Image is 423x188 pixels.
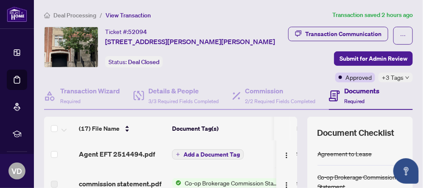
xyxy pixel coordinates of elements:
span: +3 Tags [382,73,404,82]
span: home [44,12,50,18]
span: Document Checklist [317,127,395,139]
button: Logo [280,147,294,161]
div: Agreement to Lease [317,149,372,158]
span: down [405,76,409,80]
span: 2/2 Required Fields Completed [245,98,315,104]
button: Submit for Admin Review [334,51,413,66]
button: Status IconCo-op Brokerage Commission Statement [172,178,282,188]
span: ellipsis [400,33,406,39]
span: Approved [345,73,372,82]
span: 52094 [128,28,147,36]
h4: Documents [344,86,379,96]
h4: Commission [245,86,315,96]
img: IMG-N12366437_1.jpg [45,27,98,67]
span: Deal Processing [53,11,96,19]
span: plus [176,152,180,157]
img: Status Icon [172,178,181,188]
span: Required [60,98,81,104]
h4: Transaction Wizard [60,86,120,96]
div: Ticket #: [105,27,147,36]
span: 3/3 Required Fields Completed [148,98,219,104]
li: / [100,10,102,20]
span: Deal Closed [128,58,159,66]
button: Add a Document Tag [172,149,244,160]
img: Logo [284,152,290,159]
span: View Transaction [106,11,151,19]
button: Add a Document Tag [172,149,244,160]
span: Required [344,98,365,104]
span: Co-op Brokerage Commission Statement [181,178,282,188]
div: Transaction Communication [305,27,381,41]
img: logo [7,6,27,22]
span: Agent EFT 2514494.pdf [79,149,155,159]
span: Add a Document Tag [184,152,240,157]
span: Submit for Admin Review [340,52,407,65]
span: (17) File Name [79,124,120,133]
th: Document Tag(s) [169,117,285,140]
button: Open asap [393,158,419,184]
span: [STREET_ADDRESS][PERSON_NAME][PERSON_NAME] [105,36,275,47]
button: Transaction Communication [288,27,388,41]
h4: Details & People [148,86,219,96]
th: (17) File Name [75,117,169,140]
article: Transaction saved 2 hours ago [332,10,413,20]
div: Status: [105,56,163,67]
span: VD [12,165,22,177]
